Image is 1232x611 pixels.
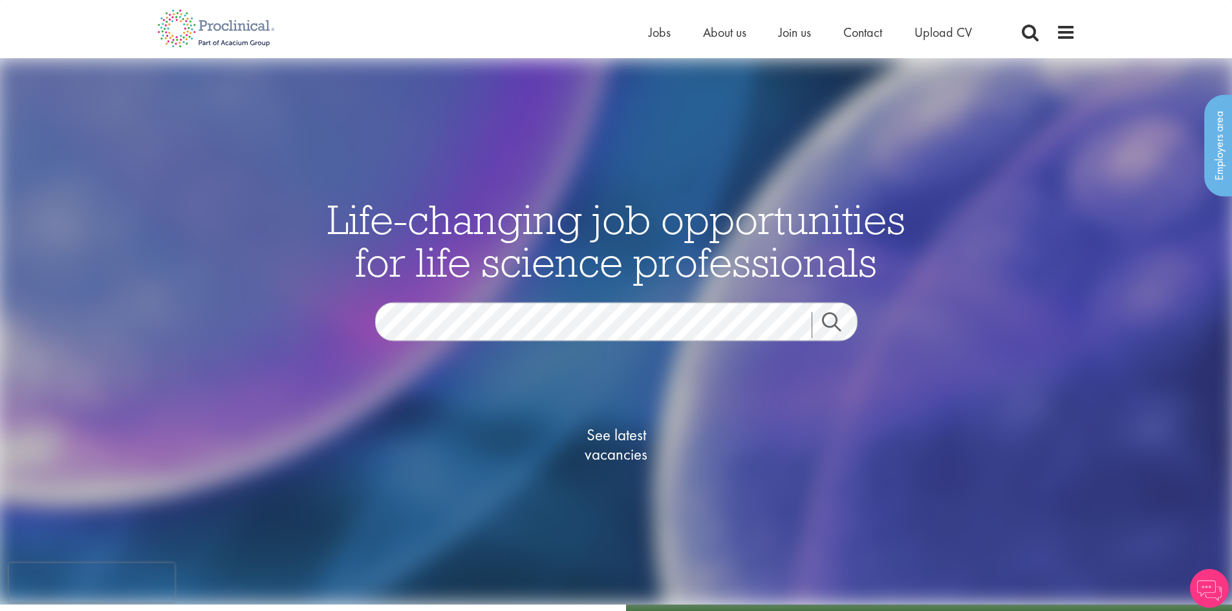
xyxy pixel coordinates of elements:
a: Join us [779,24,811,41]
a: Upload CV [914,24,972,41]
iframe: reCAPTCHA [9,563,175,602]
a: Contact [843,24,882,41]
a: Jobs [649,24,671,41]
a: See latestvacancies [552,373,681,515]
span: See latest vacancies [552,425,681,464]
span: Life-changing job opportunities for life science professionals [327,193,905,287]
a: About us [703,24,746,41]
a: Job search submit button [812,312,867,338]
img: Chatbot [1190,569,1229,608]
